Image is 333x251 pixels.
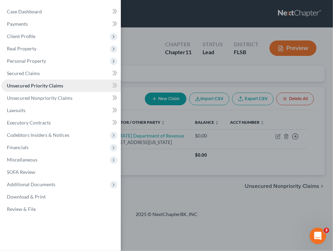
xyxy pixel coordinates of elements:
a: Executory Contracts [1,117,121,129]
span: Unsecured Priority Claims [7,83,63,88]
span: 3 [324,228,329,233]
span: Codebtors Insiders & Notices [7,132,69,138]
span: Review & File [7,206,36,212]
span: Real Property [7,46,36,51]
span: Financials [7,144,28,150]
span: Payments [7,21,28,27]
span: Unsecured Nonpriority Claims [7,95,72,101]
a: Download & Print [1,191,121,203]
span: Case Dashboard [7,9,42,14]
span: Download & Print [7,194,46,200]
span: Executory Contracts [7,120,51,125]
a: SOFA Review [1,166,121,178]
iframe: Intercom live chat [310,228,326,244]
a: Lawsuits [1,104,121,117]
a: Unsecured Priority Claims [1,80,121,92]
span: Additional Documents [7,181,55,187]
span: Miscellaneous [7,157,37,163]
span: SOFA Review [7,169,35,175]
span: Personal Property [7,58,46,64]
a: Unsecured Nonpriority Claims [1,92,121,104]
a: Secured Claims [1,67,121,80]
a: Payments [1,18,121,30]
a: Case Dashboard [1,5,121,18]
span: Secured Claims [7,70,40,76]
span: Lawsuits [7,107,25,113]
span: Client Profile [7,33,35,39]
a: Review & File [1,203,121,215]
